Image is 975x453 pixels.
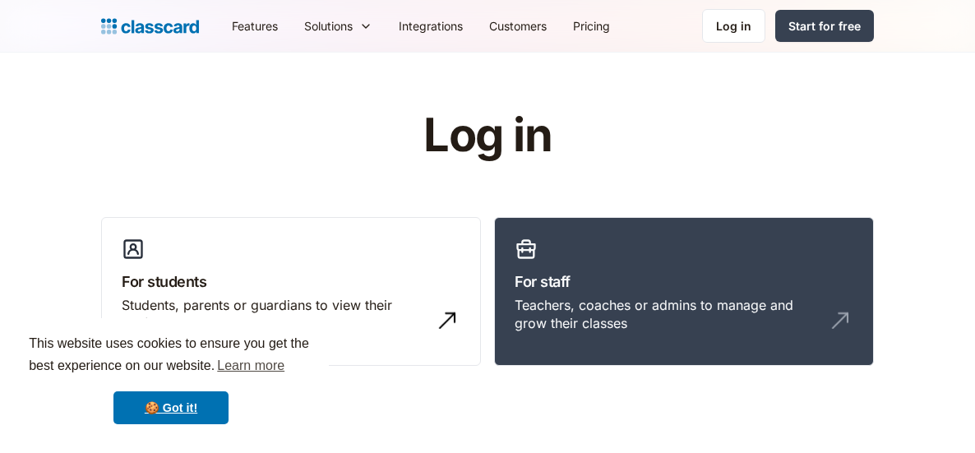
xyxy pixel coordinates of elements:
[775,10,874,42] a: Start for free
[215,354,287,378] a: learn more about cookies
[227,110,749,161] h1: Log in
[304,17,353,35] div: Solutions
[122,296,427,333] div: Students, parents or guardians to view their profile and manage bookings
[494,217,874,367] a: For staffTeachers, coaches or admins to manage and grow their classes
[476,7,560,44] a: Customers
[716,17,751,35] div: Log in
[788,17,861,35] div: Start for free
[101,15,199,38] a: Logo
[702,9,765,43] a: Log in
[560,7,623,44] a: Pricing
[122,270,460,293] h3: For students
[386,7,476,44] a: Integrations
[13,318,329,440] div: cookieconsent
[113,391,229,424] a: dismiss cookie message
[101,217,481,367] a: For studentsStudents, parents or guardians to view their profile and manage bookings
[29,334,313,378] span: This website uses cookies to ensure you get the best experience on our website.
[291,7,386,44] div: Solutions
[515,270,853,293] h3: For staff
[219,7,291,44] a: Features
[515,296,820,333] div: Teachers, coaches or admins to manage and grow their classes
